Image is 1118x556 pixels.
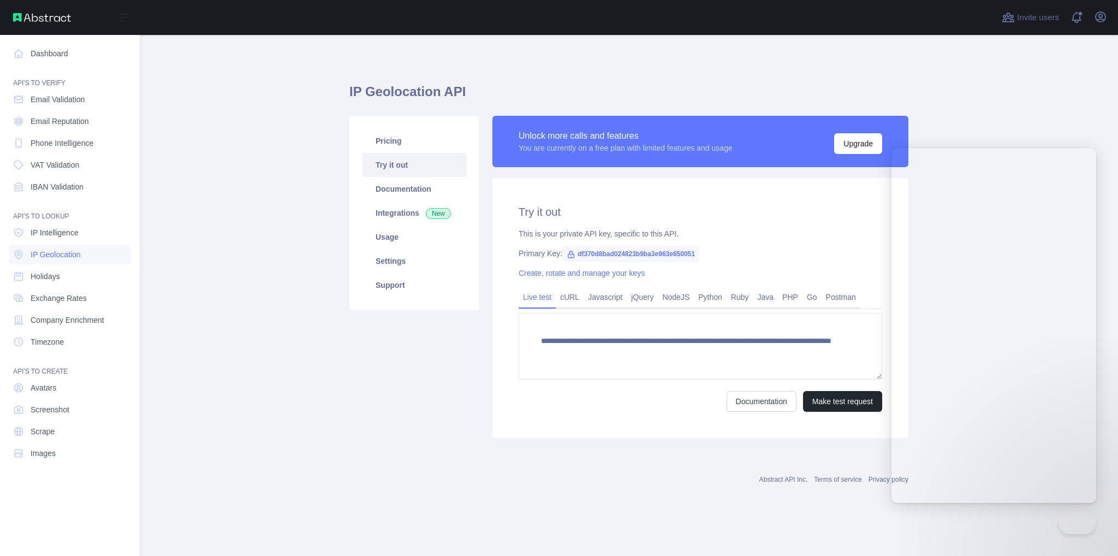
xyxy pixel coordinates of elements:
a: Email Validation [9,90,131,109]
a: Support [362,273,466,297]
div: API'S TO CREATE [9,354,131,376]
a: Try it out [362,153,466,177]
a: Email Reputation [9,111,131,131]
a: Abstract API Inc. [759,476,808,483]
span: VAT Validation [31,159,79,170]
span: Timezone [31,336,64,347]
a: Python [694,288,727,306]
a: Phone Intelligence [9,133,131,153]
span: Email Reputation [31,116,89,127]
a: Postman [822,288,860,306]
a: NodeJS [658,288,694,306]
div: This is your private API key, specific to this API. [519,228,882,239]
a: Company Enrichment [9,310,131,330]
span: Images [31,448,56,459]
a: Usage [362,225,466,249]
span: Avatars [31,382,56,393]
span: Invite users [1017,11,1059,24]
button: Make test request [803,391,882,412]
a: VAT Validation [9,155,131,175]
div: Primary Key: [519,248,882,259]
a: Settings [362,249,466,273]
span: Company Enrichment [31,315,104,326]
a: Go [802,288,822,306]
iframe: Help Scout Beacon - Close [1058,511,1096,534]
a: Terms of service [814,476,861,483]
span: IP Geolocation [31,249,81,260]
a: Scrape [9,422,131,441]
span: Scrape [31,426,55,437]
button: Upgrade [834,133,882,154]
div: Unlock more calls and features [519,129,733,143]
span: Exchange Rates [31,293,87,304]
button: Invite users [1000,9,1061,26]
span: Holidays [31,271,60,282]
span: IP Intelligence [31,227,79,238]
a: Dashboard [9,44,131,63]
a: Javascript [584,288,627,306]
a: Java [753,288,778,306]
a: IP Intelligence [9,223,131,242]
span: df370d8bad024823b9ba3e963e650051 [562,246,699,262]
a: Documentation [727,391,796,412]
a: Images [9,443,131,463]
div: You are currently on a free plan with limited features and usage [519,143,733,153]
a: jQuery [627,288,658,306]
span: New [426,208,451,219]
a: Timezone [9,332,131,352]
h1: IP Geolocation API [349,83,908,109]
span: Email Validation [31,94,85,105]
a: Avatars [9,378,131,398]
a: Ruby [727,288,753,306]
img: Abstract API [13,13,71,22]
a: Documentation [362,177,466,201]
a: Pricing [362,129,466,153]
a: IBAN Validation [9,177,131,197]
a: cURL [556,288,584,306]
a: PHP [778,288,802,306]
a: Screenshot [9,400,131,419]
a: Exchange Rates [9,288,131,308]
a: Privacy policy [869,476,908,483]
div: API'S TO VERIFY [9,66,131,87]
span: Phone Intelligence [31,138,93,149]
a: Live test [519,288,556,306]
span: Screenshot [31,404,69,415]
a: Holidays [9,267,131,286]
a: Create, rotate and manage your keys [519,269,645,277]
span: IBAN Validation [31,181,84,192]
div: API'S TO LOOKUP [9,199,131,221]
h2: Try it out [519,204,882,220]
iframe: Help Scout Beacon - Live Chat, Contact Form, and Knowledge Base [891,148,1096,503]
a: IP Geolocation [9,245,131,264]
a: Integrations New [362,201,466,225]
